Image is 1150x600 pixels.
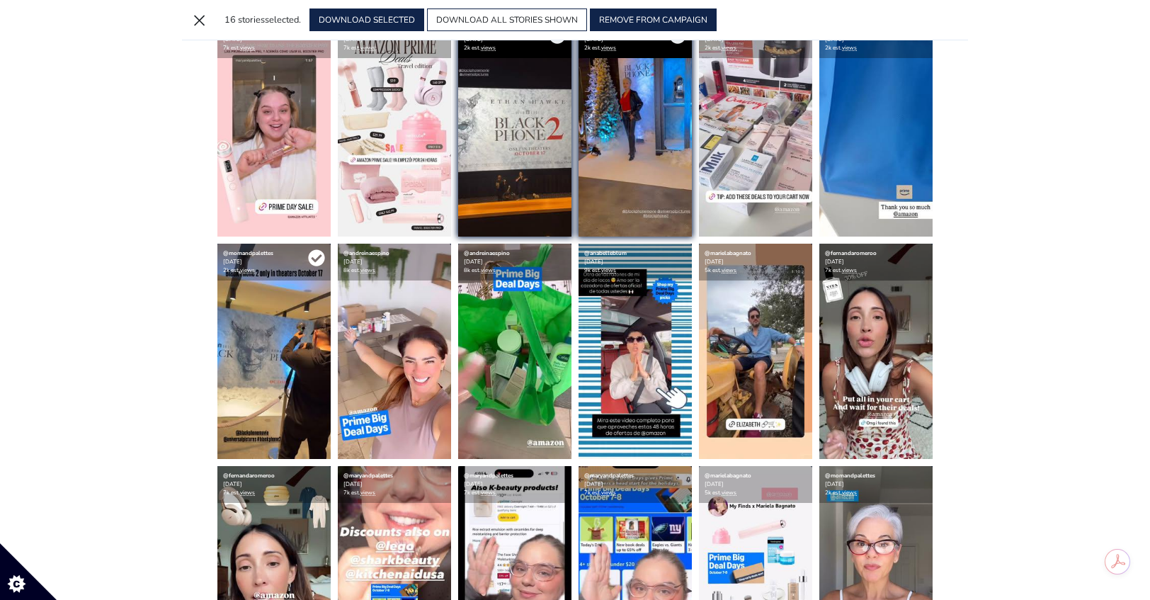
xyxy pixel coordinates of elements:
a: @momandpalettes [223,249,273,257]
a: @fernandaromeroo [223,472,275,480]
button: REMOVE FROM CAMPAIGN [590,9,717,31]
a: @marielabagnato [705,472,751,480]
a: @momandpalettes [825,472,875,480]
a: @maryandpalettes [464,472,513,480]
a: views [240,266,255,274]
a: views [842,44,857,52]
div: selected. [224,13,301,27]
a: @andreinaespino [464,249,510,257]
div: [DATE] 5k est. [699,244,812,281]
div: [DATE] 8k est. [458,244,571,281]
a: views [601,266,616,274]
a: views [601,44,616,52]
a: views [360,44,375,52]
a: views [722,489,736,497]
span: stories [238,13,265,26]
a: views [481,44,496,52]
div: [DATE] 7k est. [217,466,331,503]
a: views [360,489,375,497]
a: views [601,489,616,497]
span: 16 [224,13,236,26]
a: @marielabagnato [705,249,751,257]
div: [DATE] 2k est. [217,244,331,281]
a: views [842,266,857,274]
a: views [481,489,496,497]
div: [DATE] 2k est. [819,466,933,503]
a: @maryandpalettes [584,472,634,480]
a: views [842,489,857,497]
button: DOWNLOAD SELECTED [309,9,424,31]
div: [DATE] 7k est. [458,466,571,503]
div: [DATE] 7k est. [579,466,692,503]
div: [DATE] 5k est. [699,466,812,503]
a: @fernandaromeroo [825,249,877,257]
button: DOWNLOAD ALL STORIES SHOWN [427,9,587,31]
a: views [240,44,255,52]
a: views [481,266,496,274]
div: [DATE] 8k est. [338,244,451,281]
div: [DATE] 9k est. [579,244,692,281]
div: [DATE] 7k est. [819,244,933,281]
a: views [722,266,736,274]
button: × [188,9,210,31]
a: views [360,266,375,274]
div: [DATE] 7k est. [338,466,451,503]
a: @maryandpalettes [343,472,393,480]
a: @andreinaespino [343,249,389,257]
a: views [240,489,255,497]
a: views [722,44,736,52]
a: @anabelleblum [584,249,627,257]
